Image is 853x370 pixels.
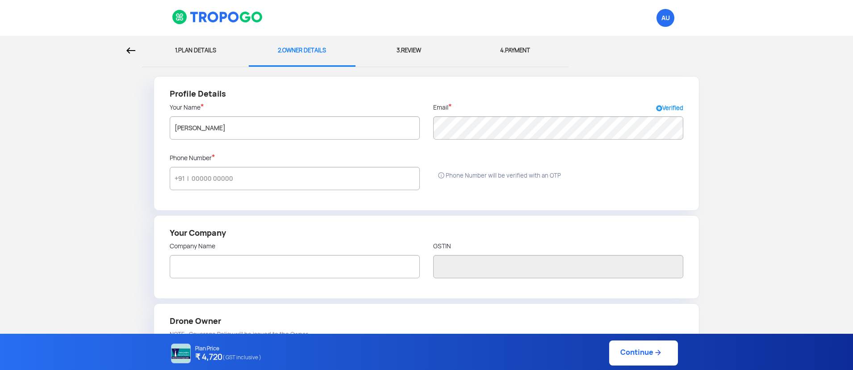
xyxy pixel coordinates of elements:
[175,47,178,54] span: 1.
[171,344,191,363] img: NATIONAL
[195,345,261,352] p: Plan Price
[500,47,505,54] span: 4.
[222,352,261,363] span: ( GST inclusive )
[170,242,420,251] p: Company Name
[433,242,683,251] p: GSTIN
[170,88,683,100] h4: Profile Details
[397,47,401,54] span: 3.
[278,47,282,54] span: 2.
[170,153,215,162] p: Phone Number
[126,47,135,54] img: Back
[149,36,242,65] div: PLAN DETAILS
[170,102,420,112] p: Your Name
[656,9,674,27] span: Anonymous User
[438,171,690,181] p: Phone Number will be verified with an OTP
[195,352,261,363] h4: ₹ 4,720
[170,330,683,340] p: NOTE : Coverage Policy will be issued to the Owner
[170,116,420,140] input: Name
[170,315,683,327] h4: Drone Owner
[172,9,263,25] img: logoHeader.svg
[255,36,349,65] div: OWNER DETAILS
[170,167,420,190] input: +91 | 00000 00000
[170,227,683,239] h4: Your Company
[469,36,562,65] div: PAYMENT
[433,102,452,112] p: Email
[656,94,683,100] div: Verified
[362,36,456,65] div: REVIEW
